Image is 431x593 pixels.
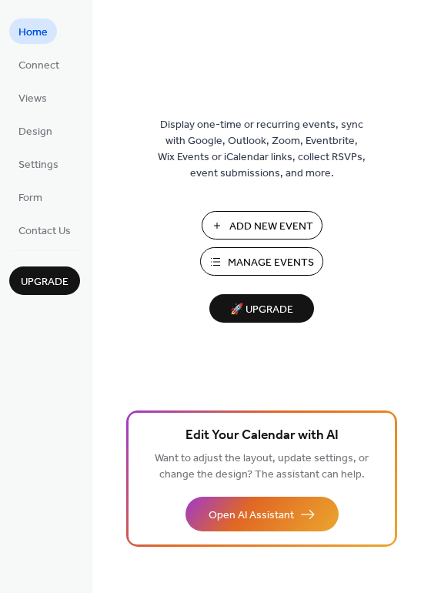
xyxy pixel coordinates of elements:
[202,211,322,240] button: Add New Event
[209,294,314,323] button: 🚀 Upgrade
[228,255,314,271] span: Manage Events
[9,52,68,77] a: Connect
[18,91,47,107] span: Views
[9,85,56,110] a: Views
[9,266,80,295] button: Upgrade
[18,58,59,74] span: Connect
[185,497,339,531] button: Open AI Assistant
[9,118,62,143] a: Design
[209,508,294,524] span: Open AI Assistant
[21,274,68,290] span: Upgrade
[9,217,80,243] a: Contact Us
[9,184,52,209] a: Form
[18,223,71,240] span: Contact Us
[18,157,58,173] span: Settings
[158,117,366,182] span: Display one-time or recurring events, sync with Google, Outlook, Zoom, Eventbrite, Wix Events or ...
[185,425,339,447] span: Edit Your Calendar with AI
[229,219,313,235] span: Add New Event
[200,247,323,276] button: Manage Events
[155,448,369,485] span: Want to adjust the layout, update settings, or change the design? The assistant can help.
[219,300,305,320] span: 🚀 Upgrade
[18,124,52,140] span: Design
[18,25,48,41] span: Home
[18,190,42,206] span: Form
[9,18,57,44] a: Home
[9,151,68,176] a: Settings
